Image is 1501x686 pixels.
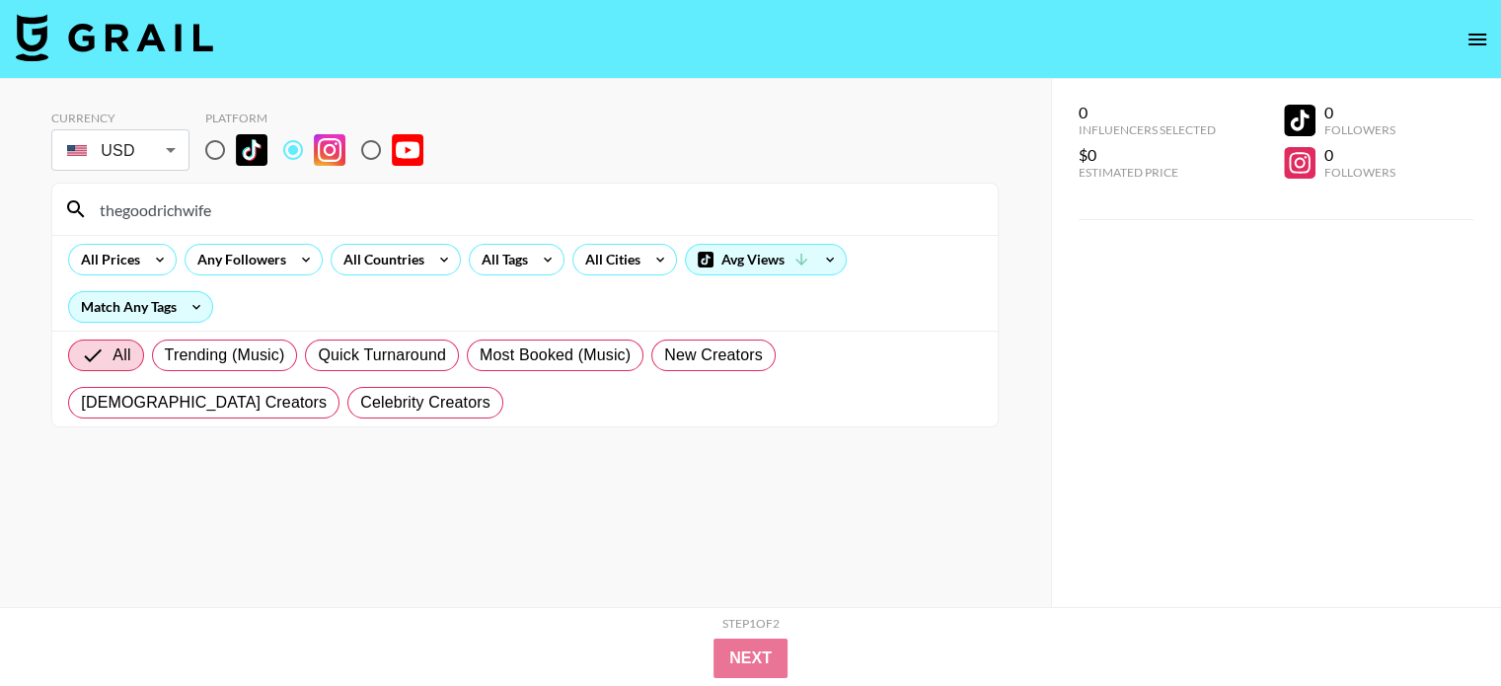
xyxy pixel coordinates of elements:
[360,391,490,415] span: Celebrity Creators
[318,343,446,367] span: Quick Turnaround
[664,343,763,367] span: New Creators
[1079,103,1216,122] div: 0
[81,391,327,415] span: [DEMOGRAPHIC_DATA] Creators
[332,245,428,274] div: All Countries
[1323,103,1394,122] div: 0
[16,14,213,61] img: Grail Talent
[69,245,144,274] div: All Prices
[1323,165,1394,180] div: Followers
[1323,145,1394,165] div: 0
[205,111,439,125] div: Platform
[1079,122,1216,137] div: Influencers Selected
[186,245,290,274] div: Any Followers
[722,616,780,631] div: Step 1 of 2
[88,193,986,225] input: Search by User Name
[470,245,532,274] div: All Tags
[69,292,212,322] div: Match Any Tags
[686,245,846,274] div: Avg Views
[1458,20,1497,59] button: open drawer
[1323,122,1394,137] div: Followers
[51,111,189,125] div: Currency
[713,639,788,678] button: Next
[165,343,285,367] span: Trending (Music)
[1079,165,1216,180] div: Estimated Price
[573,245,644,274] div: All Cities
[236,134,267,166] img: TikTok
[55,133,186,168] div: USD
[1402,587,1477,662] iframe: Drift Widget Chat Controller
[314,134,345,166] img: Instagram
[480,343,631,367] span: Most Booked (Music)
[392,134,423,166] img: YouTube
[1079,145,1216,165] div: $0
[113,343,130,367] span: All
